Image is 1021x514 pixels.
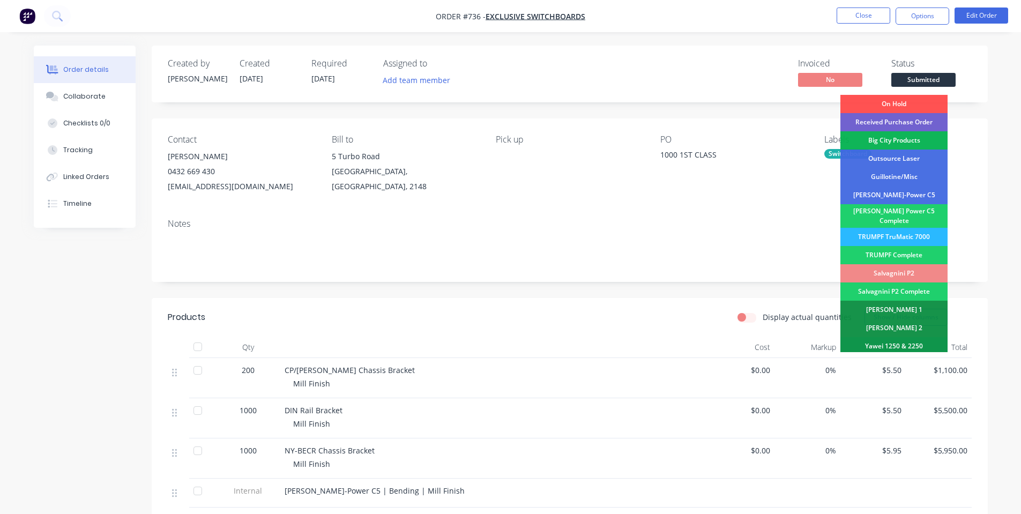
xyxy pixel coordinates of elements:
button: Timeline [34,190,136,217]
div: Qty [216,337,280,358]
div: Order details [63,65,109,75]
div: Salvagnini P2 Complete [840,282,948,301]
span: 0% [779,405,836,416]
span: $1,100.00 [910,364,967,376]
span: 1000 [240,405,257,416]
div: [PERSON_NAME]-Power C5 [840,186,948,204]
div: Markup [774,337,840,358]
div: [PERSON_NAME] [168,73,227,84]
span: 1000 [240,445,257,456]
div: Linked Orders [63,172,109,182]
span: 0% [779,364,836,376]
div: Outsource Laser [840,150,948,168]
div: [PERSON_NAME] 2 [840,319,948,337]
span: Internal [220,485,276,496]
div: Created by [168,58,227,69]
div: Created [240,58,299,69]
div: Invoiced [798,58,878,69]
div: Assigned to [383,58,490,69]
span: $5.95 [845,445,902,456]
span: 200 [242,364,255,376]
div: Products [168,311,205,324]
div: Checklists 0/0 [63,118,110,128]
button: Edit Order [955,8,1008,24]
span: $5.50 [845,364,902,376]
div: Switchboard [824,149,871,159]
div: PO [660,135,807,145]
div: [PERSON_NAME] [168,149,315,164]
div: Guillotine/Misc [840,168,948,186]
div: Notes [168,219,972,229]
img: Factory [19,8,35,24]
span: No [798,73,862,86]
a: Exclusive Switchboards [486,11,585,21]
div: Received Purchase Order [840,113,948,131]
span: Submitted [891,73,956,86]
div: [EMAIL_ADDRESS][DOMAIN_NAME] [168,179,315,194]
div: Contact [168,135,315,145]
button: Close [837,8,890,24]
div: 0432 669 430 [168,164,315,179]
button: Submitted [891,73,956,89]
div: [GEOGRAPHIC_DATA], [GEOGRAPHIC_DATA], 2148 [332,164,479,194]
div: Pick up [496,135,643,145]
div: Collaborate [63,92,106,101]
button: Collaborate [34,83,136,110]
span: Mill Finish [293,378,330,389]
label: Display actual quantities [763,311,852,323]
div: 5 Turbo Road[GEOGRAPHIC_DATA], [GEOGRAPHIC_DATA], 2148 [332,149,479,194]
span: Mill Finish [293,419,330,429]
div: Bill to [332,135,479,145]
span: CP/[PERSON_NAME] Chassis Bracket [285,365,415,375]
span: Order #736 - [436,11,486,21]
div: TRUMPF TruMatic 7000 [840,228,948,246]
div: Big City Products [840,131,948,150]
span: 0% [779,445,836,456]
span: [DATE] [240,73,263,84]
span: [PERSON_NAME]-Power C5 | Bending | Mill Finish [285,486,465,496]
div: On Hold [840,95,948,113]
div: [PERSON_NAME] Power C5 Complete [840,204,948,228]
div: TRUMPF Complete [840,246,948,264]
button: Checklists 0/0 [34,110,136,137]
div: Cost [709,337,775,358]
div: 5 Turbo Road [332,149,479,164]
div: Labels [824,135,971,145]
button: Order details [34,56,136,83]
button: Tracking [34,137,136,163]
button: Options [896,8,949,25]
div: [PERSON_NAME]0432 669 430[EMAIL_ADDRESS][DOMAIN_NAME] [168,149,315,194]
span: NY-BECR Chassis Bracket [285,445,375,456]
div: Status [891,58,972,69]
button: Add team member [377,73,456,87]
span: $5,950.00 [910,445,967,456]
span: DIN Rail Bracket [285,405,342,415]
div: 1000 1ST CLASS [660,149,794,164]
div: Timeline [63,199,92,208]
button: Add team member [383,73,456,87]
span: $5.50 [845,405,902,416]
button: Linked Orders [34,163,136,190]
div: [PERSON_NAME] 1 [840,301,948,319]
span: Mill Finish [293,459,330,469]
span: $0.00 [713,364,771,376]
span: $0.00 [713,445,771,456]
span: $0.00 [713,405,771,416]
div: Yawei 1250 & 2250 [840,337,948,355]
span: [DATE] [311,73,335,84]
div: Required [311,58,370,69]
span: $5,500.00 [910,405,967,416]
div: Salvagnini P2 [840,264,948,282]
div: Tracking [63,145,93,155]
